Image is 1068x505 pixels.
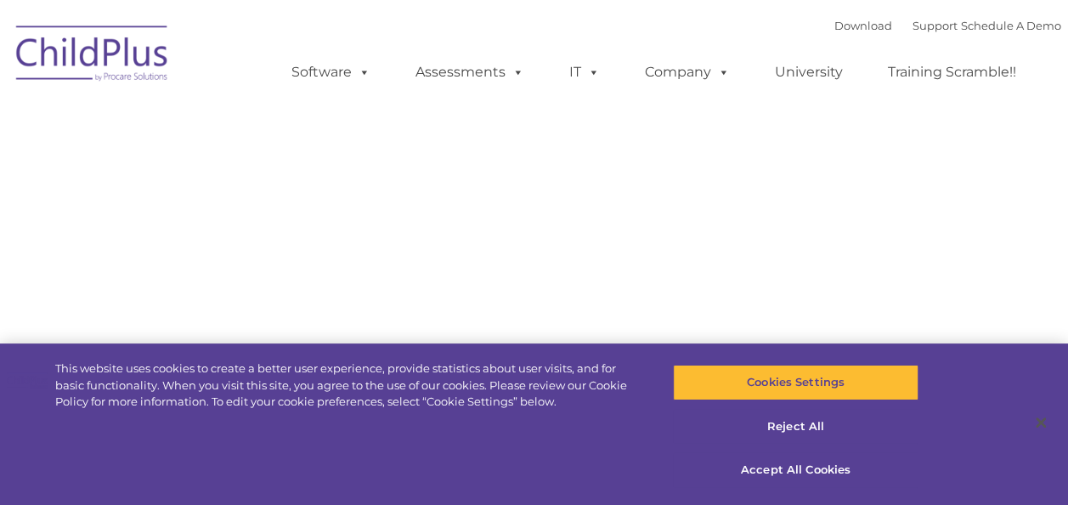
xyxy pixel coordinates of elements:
a: Software [274,55,387,89]
a: IT [552,55,617,89]
a: University [758,55,860,89]
button: Accept All Cookies [673,452,918,488]
a: Training Scramble!! [871,55,1033,89]
button: Reject All [673,409,918,445]
font: | [834,19,1061,32]
a: Schedule A Demo [961,19,1061,32]
a: Support [913,19,958,32]
div: This website uses cookies to create a better user experience, provide statistics about user visit... [55,360,641,411]
img: ChildPlus by Procare Solutions [8,14,178,99]
a: Company [628,55,747,89]
button: Cookies Settings [673,365,918,400]
button: Close [1022,404,1060,441]
a: Assessments [398,55,541,89]
a: Download [834,19,892,32]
